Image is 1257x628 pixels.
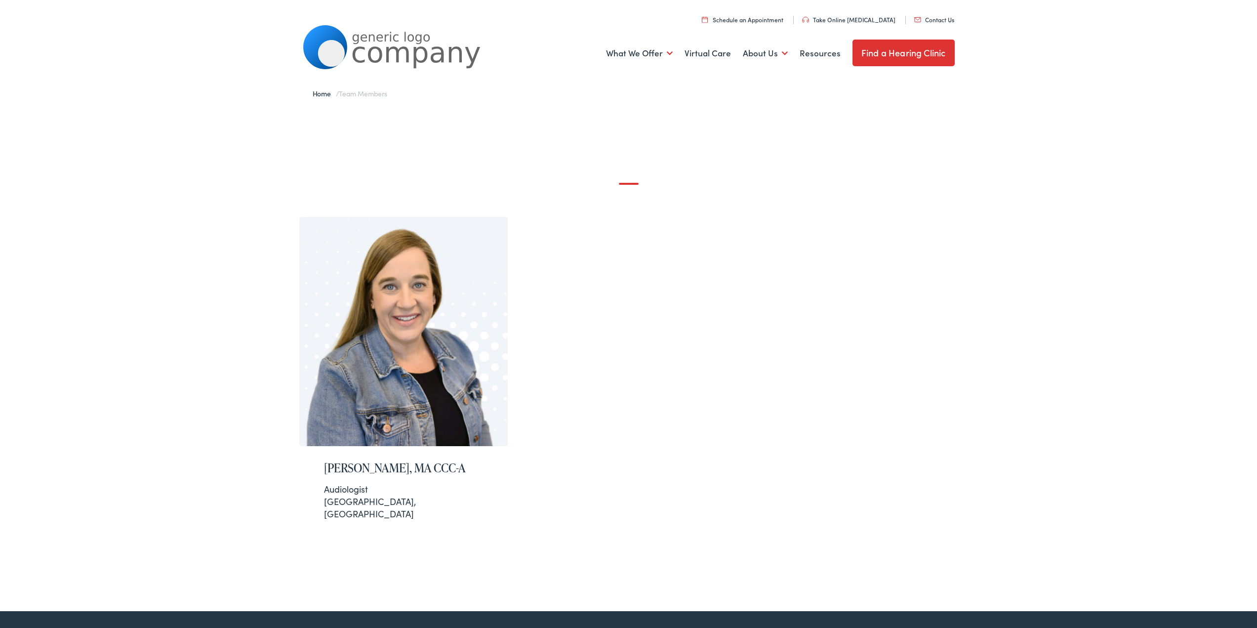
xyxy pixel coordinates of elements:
a: Find a Hearing Clinic [852,40,955,66]
a: About Us [743,35,788,72]
a: Virtual Care [685,35,731,72]
h2: [PERSON_NAME], MA CCC-A [324,461,483,475]
span: / [313,88,387,98]
img: utility icon [802,17,809,23]
img: utility icon [702,16,708,23]
img: utility icon [914,17,921,22]
a: Home [313,88,336,98]
a: Schedule an Appointment [702,15,783,24]
span: Team Members [339,88,387,98]
div: Audiologist [324,483,483,495]
a: What We Offer [606,35,673,72]
a: [PERSON_NAME], MA CCC-A Audiologist[GEOGRAPHIC_DATA], [GEOGRAPHIC_DATA] [299,217,508,535]
a: Contact Us [914,15,954,24]
div: [GEOGRAPHIC_DATA], [GEOGRAPHIC_DATA] [324,483,483,520]
a: Resources [800,35,841,72]
a: Take Online [MEDICAL_DATA] [802,15,895,24]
